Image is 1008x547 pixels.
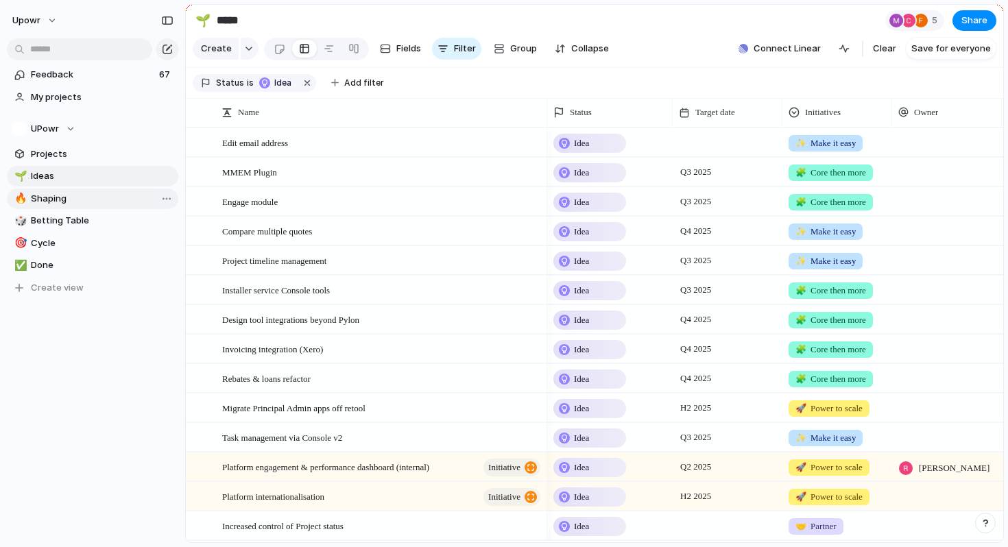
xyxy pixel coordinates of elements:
[14,191,24,206] div: 🔥
[244,75,256,90] button: is
[31,147,173,161] span: Projects
[795,344,806,354] span: 🧩
[7,166,178,186] a: 🌱Ideas
[222,459,429,474] span: Platform engagement & performance dashboard (internal)
[919,461,989,475] span: [PERSON_NAME]
[549,38,614,60] button: Collapse
[677,193,715,210] span: Q3 2025
[488,487,520,507] span: initiative
[795,402,863,415] span: Power to scale
[159,68,173,82] span: 67
[754,42,821,56] span: Connect Linear
[31,169,173,183] span: Ideas
[344,77,384,89] span: Add filter
[795,138,806,148] span: ✨
[795,313,866,327] span: Core then more
[483,459,540,476] button: initiative
[222,370,311,386] span: Rebates & loans refactor
[795,462,806,472] span: 🚀
[7,210,178,231] div: 🎲Betting Table
[574,490,589,504] span: Idea
[574,225,589,239] span: Idea
[574,136,589,150] span: Idea
[677,341,715,357] span: Q4 2025
[12,169,26,183] button: 🌱
[795,461,863,474] span: Power to scale
[374,38,427,60] button: Fields
[677,488,715,505] span: H2 2025
[222,282,330,297] span: Installer service Console tools
[12,236,26,250] button: 🎯
[906,38,996,60] button: Save for everyone
[795,166,866,180] span: Core then more
[961,14,987,27] span: Share
[31,281,84,295] span: Create view
[795,520,837,533] span: Partner
[222,193,278,209] span: Engage module
[805,106,841,119] span: Initiatives
[192,10,214,32] button: 🌱
[195,11,211,29] div: 🌱
[7,119,178,139] button: UPowr
[487,38,544,60] button: Group
[31,258,173,272] span: Done
[795,197,806,207] span: 🧩
[795,226,806,236] span: ✨
[574,195,589,209] span: Idea
[12,214,26,228] button: 🎲
[222,518,344,533] span: Increased control of Project status
[222,311,359,327] span: Design tool integrations beyond Pylon
[6,10,64,32] button: upowr
[795,431,856,445] span: Make it easy
[193,38,239,60] button: Create
[222,400,365,415] span: Migrate Principal Admin apps off retool
[432,38,481,60] button: Filter
[396,42,421,56] span: Fields
[7,255,178,276] a: ✅Done
[454,42,476,56] span: Filter
[795,315,806,325] span: 🧩
[222,341,323,356] span: Invoicing integration (Xero)
[323,73,392,93] button: Add filter
[867,38,902,60] button: Clear
[795,195,866,209] span: Core then more
[932,14,941,27] span: 5
[7,144,178,165] a: Projects
[574,372,589,386] span: Idea
[571,42,609,56] span: Collapse
[483,488,540,506] button: initiative
[677,164,715,180] span: Q3 2025
[574,313,589,327] span: Idea
[677,311,715,328] span: Q4 2025
[222,164,277,180] span: MMEM Plugin
[795,167,806,178] span: 🧩
[247,77,254,89] span: is
[574,166,589,180] span: Idea
[14,235,24,251] div: 🎯
[7,64,178,85] a: Feedback67
[795,491,806,502] span: 🚀
[952,10,996,31] button: Share
[733,38,826,59] button: Connect Linear
[574,520,589,533] span: Idea
[12,258,26,272] button: ✅
[574,461,589,474] span: Idea
[222,223,312,239] span: Compare multiple quotes
[222,252,326,268] span: Project timeline management
[873,42,896,56] span: Clear
[574,402,589,415] span: Idea
[677,370,715,387] span: Q4 2025
[795,225,856,239] span: Make it easy
[677,223,715,239] span: Q4 2025
[570,106,592,119] span: Status
[7,87,178,108] a: My projects
[222,134,288,150] span: Edit email address
[677,429,715,446] span: Q3 2025
[510,42,537,56] span: Group
[7,233,178,254] a: 🎯Cycle
[31,214,173,228] span: Betting Table
[7,278,178,298] button: Create view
